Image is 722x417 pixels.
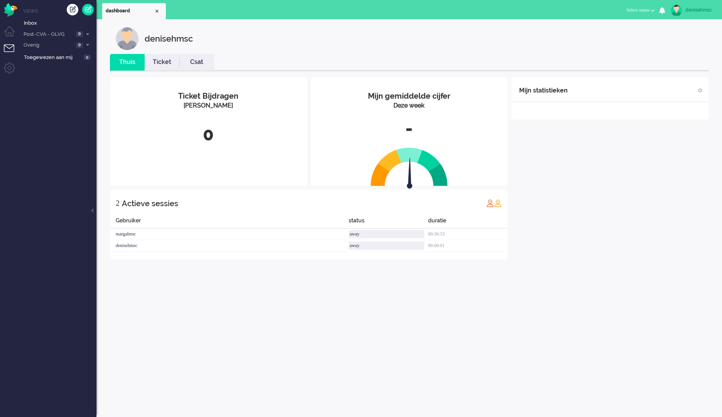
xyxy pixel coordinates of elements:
[317,91,502,102] div: Mijn gemiddelde cijfer
[519,83,568,98] div: Mijn statistieken
[4,62,21,80] li: Admin menu
[84,55,91,61] span: 0
[317,116,502,141] div: -
[116,122,301,147] div: 0
[685,6,714,14] div: denisehmsc
[82,4,94,15] a: Quick Ticket
[110,217,349,229] div: Gebruiker
[349,242,424,250] div: away
[67,4,78,15] div: Creëer ticket
[110,240,349,252] div: denisehmsc
[76,42,83,48] span: 0
[626,7,649,13] span: Select status
[428,229,508,240] div: 00:36:53
[24,20,96,27] span: Inbox
[76,31,83,37] span: 0
[106,8,154,14] span: dashboard
[671,5,682,16] img: avatar
[179,58,214,67] a: Csat
[122,196,178,211] div: Actieve sessies
[317,101,502,110] div: Deze week
[24,54,81,61] span: Toegewezen aan mij
[23,8,96,14] li: Views
[22,18,96,27] a: Inbox
[110,229,349,240] div: margalmsc
[4,5,17,11] a: Omnidesk
[145,58,179,67] a: Ticket
[622,5,659,16] button: Select status
[349,217,428,229] div: status
[116,91,301,102] div: Ticket Bijdragen
[486,199,494,207] img: profile_red.svg
[145,27,193,50] div: denisehmsc
[154,8,160,14] div: Close tab
[179,54,214,71] li: Csat
[22,53,96,61] a: Toegewezen aan mij 0
[622,2,659,19] li: Select status
[116,195,120,211] div: 2
[428,240,508,252] div: 00:00:01
[22,31,74,38] span: Post-CVA - OLVG
[116,101,301,110] div: [PERSON_NAME]
[145,54,179,71] li: Ticket
[4,26,21,44] li: Dashboard menu
[371,147,448,186] img: semi_circle.svg
[102,3,166,19] li: Dashboard
[110,58,145,67] a: Thuis
[428,217,508,229] div: duratie
[110,54,145,71] li: Thuis
[393,157,426,190] img: arrow.svg
[22,42,74,49] span: Overig
[4,44,21,62] li: Tickets menu
[494,199,502,207] img: profile_orange.svg
[4,3,17,17] img: flow_omnibird.svg
[669,5,714,16] a: denisehmsc
[116,27,139,50] img: customer.svg
[349,230,424,238] div: away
